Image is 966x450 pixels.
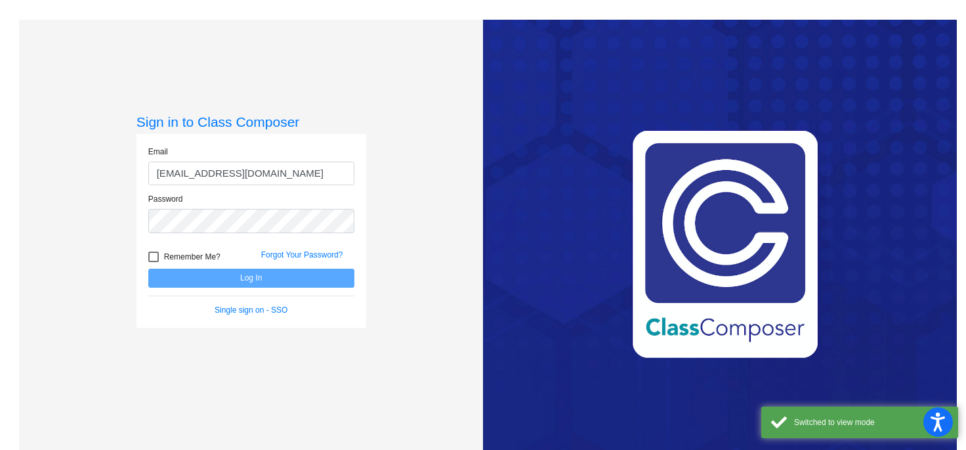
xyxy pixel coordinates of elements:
[215,305,287,315] a: Single sign on - SSO
[136,114,366,130] h3: Sign in to Class Composer
[148,146,168,158] label: Email
[148,193,183,205] label: Password
[148,269,354,288] button: Log In
[164,249,220,265] span: Remember Me?
[794,416,948,428] div: Switched to view mode
[261,250,343,259] a: Forgot Your Password?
